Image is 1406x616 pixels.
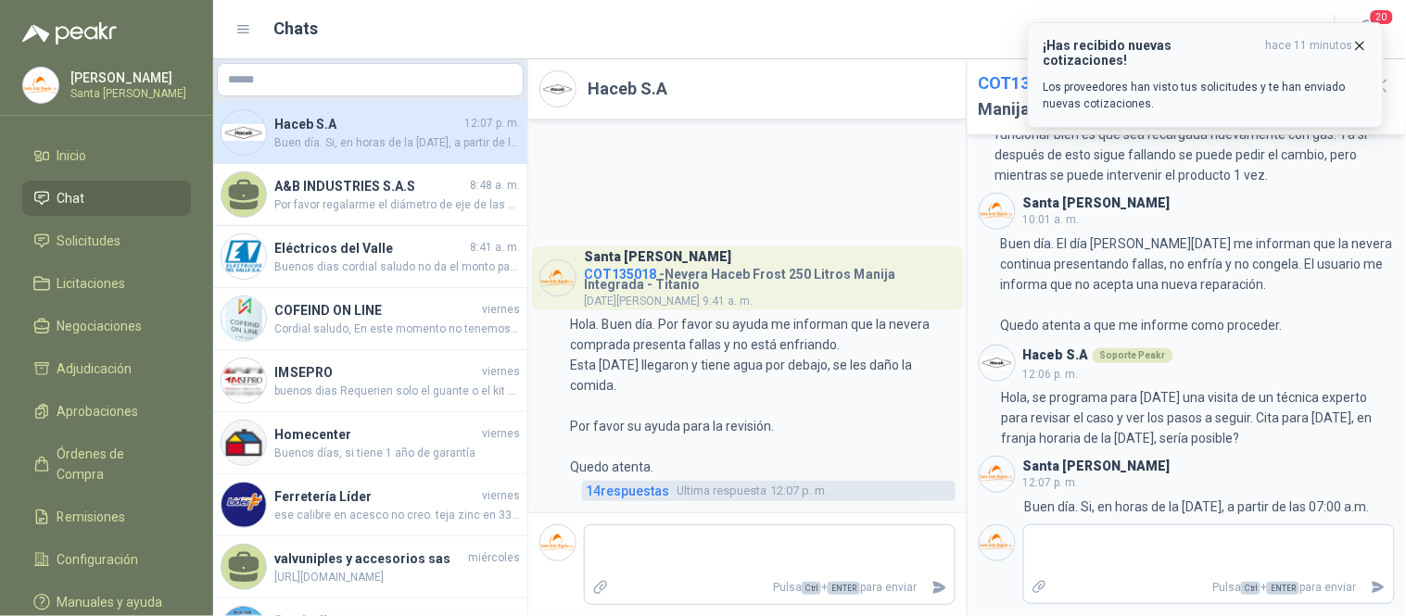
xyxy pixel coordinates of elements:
[470,177,520,195] span: 8:48 a. m.
[1044,38,1259,68] h3: ¡Has recibido nuevas cotizaciones!
[274,569,520,586] span: [URL][DOMAIN_NAME]
[22,138,191,173] a: Inicio
[222,110,266,155] img: Company Logo
[274,134,520,152] span: Buen día. Si, en horas de la [DATE], a partir de las 07:00 a.m.
[1023,476,1079,489] span: 12:07 p. m.
[1363,572,1394,604] button: Enviar
[1023,350,1089,360] h3: Haceb S.A
[677,482,766,500] span: Ultima respuesta
[540,260,576,295] img: Company Logo
[1002,387,1395,448] p: Hola, se programa para [DATE] una visita de un técnica experto para revisar el caso y ver los pas...
[222,483,266,527] img: Company Logo
[540,71,576,107] img: Company Logo
[980,346,1015,381] img: Company Logo
[482,363,520,381] span: viernes
[1023,368,1079,381] span: 12:06 p. m.
[1028,22,1384,128] button: ¡Has recibido nuevas cotizaciones!hace 11 minutos Los proveedores han visto tus solicitudes y te ...
[70,71,186,84] p: [PERSON_NAME]
[274,507,520,524] span: ese calibre en acesco no creo. teja zinc en 33/34 o en 35
[274,362,478,383] h4: IMSEPRO
[979,70,1354,123] h2: - Nevera Haceb Frost 250 Litros Manija Integrada - Titanio
[213,536,527,598] a: valvuniples y accesorios sasmiércoles[URL][DOMAIN_NAME]
[1025,497,1370,517] p: Buen día. Si, en horas de la [DATE], a partir de las 07:00 a.m.
[274,548,464,569] h4: valvuniples y accesorios sas
[213,164,527,226] a: A&B INDUSTRIES S.A.S8:48 a. m.Por favor regalarme el diámetro de eje de las chumacera por favor.
[222,234,266,279] img: Company Logo
[274,321,520,338] span: Cordial saludo, En este momento no tenemos unidades disponibles del equipo solicitado, por ende p...
[980,194,1015,229] img: Company Logo
[22,436,191,492] a: Órdenes de Compra
[274,445,520,462] span: Buenos días, si tiene 1 año de garantía
[57,401,139,421] span: Aprobaciones
[584,262,956,290] h4: - Nevera Haceb Frost 250 Litros Manija Integrada - Titanio
[213,474,527,536] a: Company LogoFerretería Líderviernesese calibre en acesco no creo. teja zinc en 33/34 o en 35
[22,181,191,216] a: Chat
[1266,38,1353,68] span: hace 11 minutos
[274,238,466,258] h4: Eléctricos del Valle
[213,350,527,412] a: Company LogoIMSEPROviernesbuenos dias Requerien solo el guante o el kit completo , con pruebas de...
[586,481,669,501] span: 14 respuesta s
[470,239,520,257] span: 8:41 a. m.
[57,145,87,166] span: Inicio
[57,507,126,527] span: Remisiones
[980,525,1015,560] img: Company Logo
[677,482,828,500] span: 12:07 p. m.
[828,582,860,595] span: ENTER
[22,542,191,577] a: Configuración
[57,358,133,379] span: Adjudicación
[274,486,478,507] h4: Ferretería Líder
[1001,233,1395,335] p: Buen día. El día [PERSON_NAME][DATE] me informan que la nevera continua presentando fallas, no en...
[57,549,139,570] span: Configuración
[222,296,266,341] img: Company Logo
[274,176,466,196] h4: A&B INDUSTRIES S.A.S
[274,424,478,445] h4: Homecenter
[1024,572,1056,604] label: Adjuntar archivos
[70,88,186,99] p: Santa [PERSON_NAME]
[222,421,266,465] img: Company Logo
[1044,79,1368,112] p: Los proveedores han visto tus solicitudes y te han enviado nuevas cotizaciones.
[468,549,520,567] span: miércoles
[585,572,616,604] label: Adjuntar archivos
[582,481,956,501] a: 14respuestasUltima respuesta12:07 p. m.
[584,267,656,282] span: COT135018
[274,258,520,276] span: Buenos dias cordial saludo no da el monto para despacho gracias
[1093,348,1173,363] div: Soporte Peakr
[274,196,520,214] span: Por favor regalarme el diámetro de eje de las chumacera por favor.
[22,351,191,386] a: Adjudicación
[57,273,126,294] span: Licitaciones
[570,314,956,477] p: Hola. Buen día. Por favor su ayuda me informan que la nevera comprada presenta fallas y no está e...
[1350,13,1384,46] button: 20
[57,444,173,484] span: Órdenes de Compra
[274,114,461,134] h4: Haceb S.A
[22,394,191,429] a: Aprobaciones
[57,316,143,336] span: Negociaciones
[213,226,527,288] a: Company LogoEléctricos del Valle8:41 a. m.Buenos dias cordial saludo no da el monto para despacho...
[588,76,667,102] h2: Haceb S.A
[274,300,478,321] h4: COFEIND ON LINE
[213,412,527,474] a: Company LogoHomecenterviernesBuenos días, si tiene 1 año de garantía
[540,525,576,560] img: Company Logo
[213,102,527,164] a: Company LogoHaceb S.A12:07 p. m.Buen día. Si, en horas de la [DATE], a partir de las 07:00 a.m.
[979,73,1068,93] span: COT135018
[23,68,58,103] img: Company Logo
[1023,213,1080,226] span: 10:01 a. m.
[584,252,731,262] h3: Santa [PERSON_NAME]
[1023,461,1171,471] h3: Santa [PERSON_NAME]
[1241,582,1260,595] span: Ctrl
[980,457,1015,492] img: Company Logo
[213,288,527,350] a: Company LogoCOFEIND ON LINEviernesCordial saludo, En este momento no tenemos unidades disponibles...
[22,308,191,344] a: Negociaciones
[1267,582,1299,595] span: ENTER
[584,295,753,308] span: [DATE][PERSON_NAME] 9:41 a. m.
[22,223,191,258] a: Solicitudes
[1023,198,1171,208] h3: Santa [PERSON_NAME]
[22,499,191,534] a: Remisiones
[616,572,925,604] p: Pulsa + para enviar
[57,592,163,612] span: Manuales y ayuda
[1369,8,1395,26] span: 20
[802,582,821,595] span: Ctrl
[22,266,191,301] a: Licitaciones
[57,231,121,251] span: Solicitudes
[274,16,319,42] h1: Chats
[222,358,266,403] img: Company Logo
